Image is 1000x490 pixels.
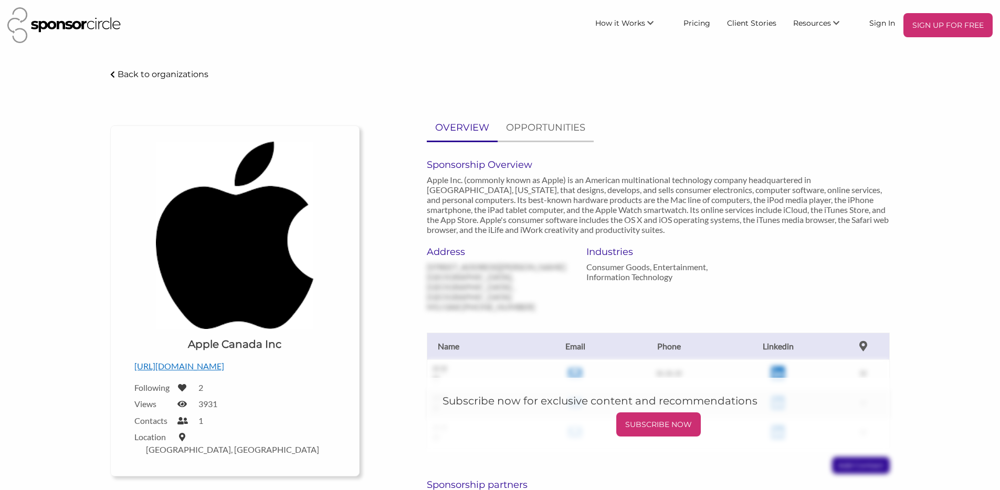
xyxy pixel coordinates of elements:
[793,18,831,28] span: Resources
[427,159,890,171] h6: Sponsorship Overview
[198,416,203,425] label: 1
[118,69,208,79] p: Back to organizations
[427,246,571,258] h6: Address
[7,7,121,43] img: Sponsor Circle Logo
[198,399,217,409] label: 3931
[595,18,645,28] span: How it Works
[134,416,171,425] label: Contacts
[908,17,988,33] p: SIGN UP FOR FREE
[156,142,313,329] img: Logo
[719,333,837,359] th: Linkedin
[443,412,874,436] a: SUBSCRIBE NOW
[435,120,489,135] p: OVERVIEW
[785,13,861,37] li: Resources
[188,337,281,351] h1: Apple Canada Inc
[586,262,730,282] p: Consumer Goods, Entertainment, Information Technology
[134,382,171,392] label: Following
[427,175,890,235] p: Apple Inc. (commonly known as Apple) is an American multinational technology company headquartere...
[427,333,532,359] th: Name
[134,432,171,442] label: Location
[675,13,719,32] a: Pricing
[134,359,335,373] p: [URL][DOMAIN_NAME]
[134,399,171,409] label: Views
[719,13,785,32] a: Client Stories
[198,382,203,392] label: 2
[443,393,874,408] h5: Subscribe now for exclusive content and recommendations
[532,333,618,359] th: Email
[861,13,903,32] a: Sign In
[586,246,730,258] h6: Industries
[146,444,319,454] label: [GEOGRAPHIC_DATA], [GEOGRAPHIC_DATA]
[506,120,585,135] p: OPPORTUNITIES
[587,13,675,37] li: How it Works
[620,417,697,432] p: SUBSCRIBE NOW
[618,333,720,359] th: Phone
